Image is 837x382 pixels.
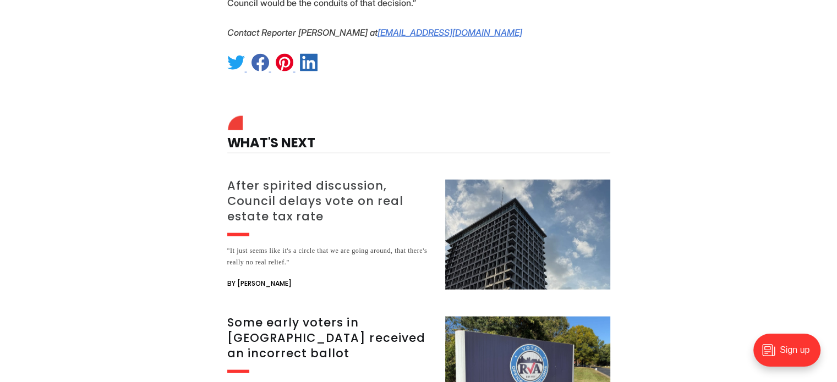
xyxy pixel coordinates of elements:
a: [EMAIL_ADDRESS][DOMAIN_NAME] [378,27,522,38]
span: By [PERSON_NAME] [227,277,292,290]
em: Contact Reporter [PERSON_NAME] at [227,27,378,38]
div: "It just seems like it's a circle that we are going around, that there's really no real relief." [227,245,432,268]
h3: Some early voters in [GEOGRAPHIC_DATA] received an incorrect ballot [227,315,432,361]
iframe: portal-trigger [744,328,837,382]
h3: After spirited discussion, Council delays vote on real estate tax rate [227,178,432,224]
h4: What's Next [227,119,610,153]
img: After spirited discussion, Council delays vote on real estate tax rate [445,180,610,290]
a: After spirited discussion, Council delays vote on real estate tax rate "It just seems like it's a... [227,180,610,290]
